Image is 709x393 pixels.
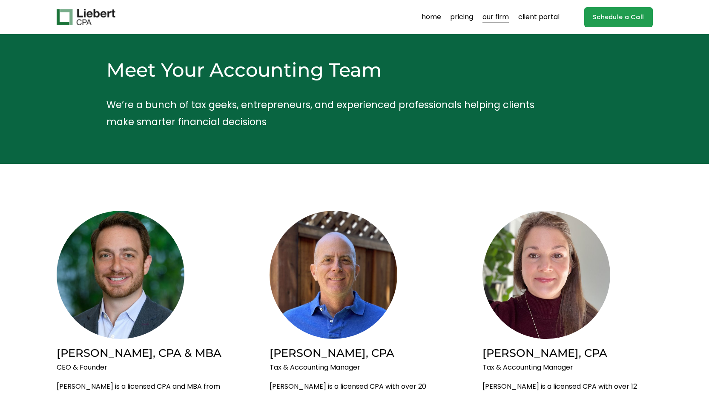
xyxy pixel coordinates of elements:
h2: [PERSON_NAME], CPA [270,346,440,360]
img: Liebert CPA [57,9,115,25]
h2: [PERSON_NAME], CPA [482,346,653,360]
a: our firm [482,10,509,24]
p: Tax & Accounting Manager [482,361,653,374]
a: home [422,10,441,24]
a: client portal [518,10,560,24]
p: Tax & Accounting Manager [270,361,440,374]
p: CEO & Founder [57,361,227,374]
a: pricing [450,10,473,24]
h2: Meet Your Accounting Team [106,57,552,82]
img: Jennie Ledesma [482,211,610,339]
h2: [PERSON_NAME], CPA & MBA [57,346,227,360]
p: We’re a bunch of tax geeks, entrepreneurs, and experienced professionals helping clients make sma... [106,96,552,131]
img: Tommy Roberts [270,211,397,339]
a: Schedule a Call [584,7,653,27]
img: Brian Liebert [57,211,184,339]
